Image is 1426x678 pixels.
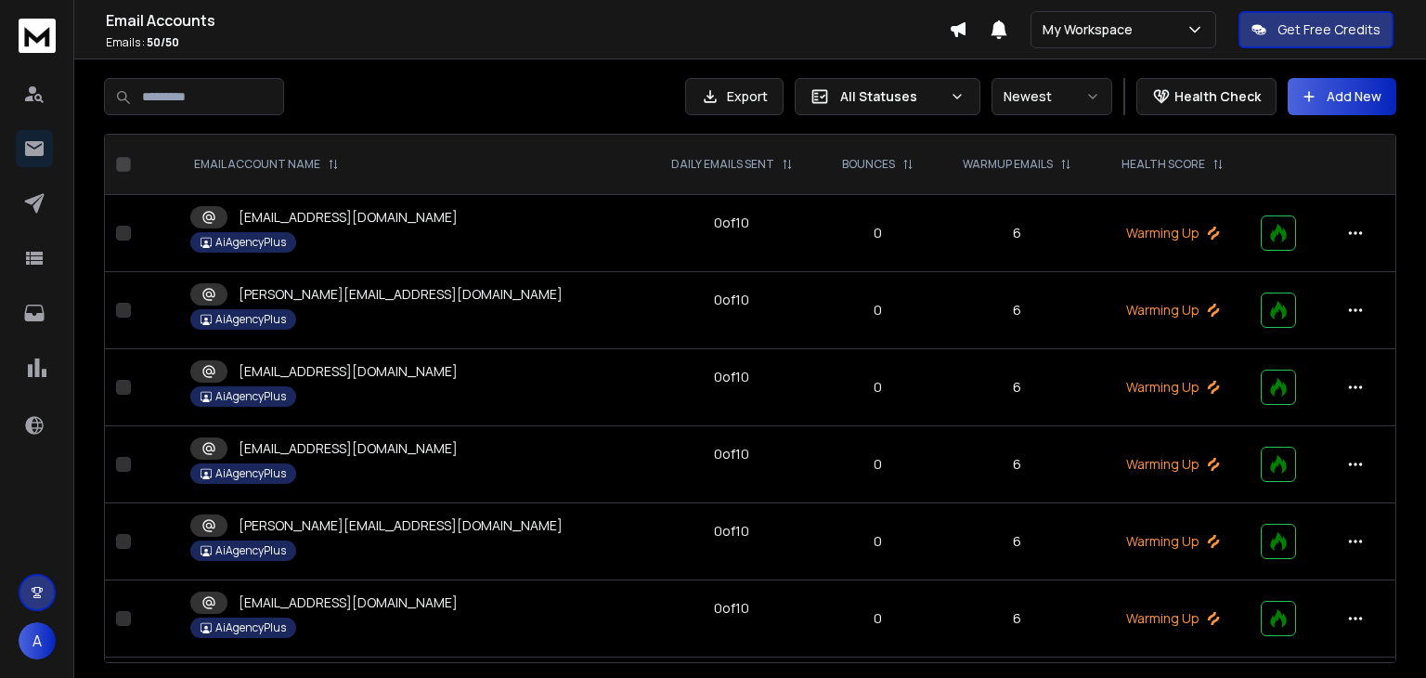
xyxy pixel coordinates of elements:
[215,235,286,250] p: AiAgencyPlus
[239,362,458,381] p: [EMAIL_ADDRESS][DOMAIN_NAME]
[714,214,749,232] div: 0 of 10
[1121,157,1205,172] p: HEALTH SCORE
[19,19,56,53] img: logo
[831,455,926,474] p: 0
[19,622,56,659] button: A
[215,389,286,404] p: AiAgencyPlus
[215,620,286,635] p: AiAgencyPlus
[215,466,286,481] p: AiAgencyPlus
[714,445,749,463] div: 0 of 10
[714,291,749,309] div: 0 of 10
[239,593,458,612] p: [EMAIL_ADDRESS][DOMAIN_NAME]
[106,9,949,32] h1: Email Accounts
[147,34,179,50] span: 50 / 50
[714,368,749,386] div: 0 of 10
[937,272,1096,349] td: 6
[831,609,926,628] p: 0
[1108,609,1238,628] p: Warming Up
[1277,20,1381,39] p: Get Free Credits
[1136,78,1277,115] button: Health Check
[239,208,458,227] p: [EMAIL_ADDRESS][DOMAIN_NAME]
[1108,224,1238,242] p: Warming Up
[1288,78,1396,115] button: Add New
[1043,20,1140,39] p: My Workspace
[937,195,1096,272] td: 6
[937,349,1096,426] td: 6
[239,439,458,458] p: [EMAIL_ADDRESS][DOMAIN_NAME]
[992,78,1112,115] button: Newest
[194,157,339,172] div: EMAIL ACCOUNT NAME
[963,157,1053,172] p: WARMUP EMAILS
[842,157,895,172] p: BOUNCES
[106,35,949,50] p: Emails :
[671,157,774,172] p: DAILY EMAILS SENT
[685,78,784,115] button: Export
[215,543,286,558] p: AiAgencyPlus
[937,580,1096,658] td: 6
[840,87,942,106] p: All Statuses
[831,532,926,551] p: 0
[714,522,749,541] div: 0 of 10
[1108,532,1238,551] p: Warming Up
[714,599,749,618] div: 0 of 10
[1238,11,1394,48] button: Get Free Credits
[1108,378,1238,397] p: Warming Up
[1174,87,1261,106] p: Health Check
[831,224,926,242] p: 0
[215,312,286,327] p: AiAgencyPlus
[937,426,1096,503] td: 6
[831,301,926,319] p: 0
[239,516,563,535] p: [PERSON_NAME][EMAIL_ADDRESS][DOMAIN_NAME]
[831,378,926,397] p: 0
[239,285,563,304] p: [PERSON_NAME][EMAIL_ADDRESS][DOMAIN_NAME]
[1108,455,1238,474] p: Warming Up
[937,503,1096,580] td: 6
[1108,301,1238,319] p: Warming Up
